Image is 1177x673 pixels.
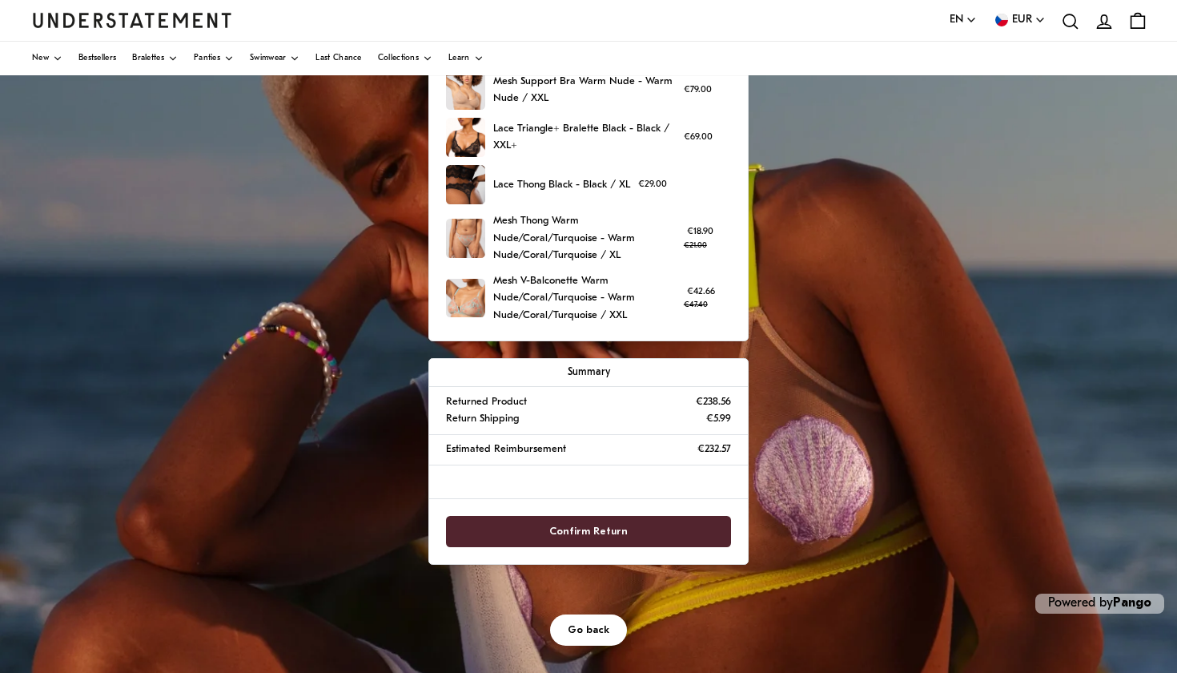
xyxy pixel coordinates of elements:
p: €42.66 [684,284,718,312]
span: New [32,54,49,62]
p: Estimated Reimbursement [446,441,566,457]
strike: €47.40 [684,301,708,308]
img: 79_c9301c0e-bcf8-4eb5-b920-f22376785020.jpg [446,279,485,318]
span: EUR [1012,11,1032,29]
strike: €21.00 [684,242,707,249]
p: Lace Triangle+ Bralette Black - Black / XXL+ [493,120,676,155]
a: Understatement Homepage [32,13,232,27]
a: Bralettes [132,42,178,75]
button: EN [950,11,977,29]
button: Go back [550,615,627,646]
span: Collections [378,54,419,62]
p: Returned Product [446,393,527,410]
a: Swimwear [250,42,299,75]
span: Go back [568,615,609,645]
button: Confirm Return [446,516,731,547]
p: Summary [446,364,731,381]
p: Mesh V-Balconette Warm Nude/Coral/Turquoise - Warm Nude/Coral/Turquoise / XXL [493,272,676,324]
p: €232.57 [697,441,731,457]
span: Bestsellers [78,54,116,62]
span: EN [950,11,963,29]
a: Last Chance [315,42,361,75]
span: Bralettes [132,54,164,62]
p: Lace Thong Black - Black / XL [493,176,630,193]
img: CTME-STR-004_retouched.jpg [446,219,485,258]
img: SAND-BRA-018-137.jpg [446,71,485,110]
p: Return Shipping [446,410,519,427]
span: Confirm Return [549,517,628,546]
p: Powered by [1035,594,1164,614]
img: 117_52661b60-0f85-4719-ba32-954cce1268af.jpg [446,118,485,157]
span: Last Chance [315,54,361,62]
p: €238.56 [696,393,731,410]
p: €5.99 [706,410,731,427]
p: €69.00 [684,130,713,145]
p: €29.00 [638,177,667,192]
a: Pango [1113,597,1151,610]
span: Learn [448,54,470,62]
a: Panties [194,42,234,75]
span: Panties [194,54,220,62]
p: Mesh Thong Warm Nude/Coral/Turquoise - Warm Nude/Coral/Turquoise / XL [493,212,676,264]
span: Swimwear [250,54,286,62]
p: €79.00 [684,83,712,98]
p: Mesh Support Bra Warm Nude - Warm Nude / XXL [493,73,676,107]
img: lace-string-black.jpg [446,165,485,204]
a: Bestsellers [78,42,116,75]
p: €18.90 [684,224,717,252]
a: Collections [378,42,432,75]
a: Learn [448,42,484,75]
button: EUR [993,11,1046,29]
a: New [32,42,62,75]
